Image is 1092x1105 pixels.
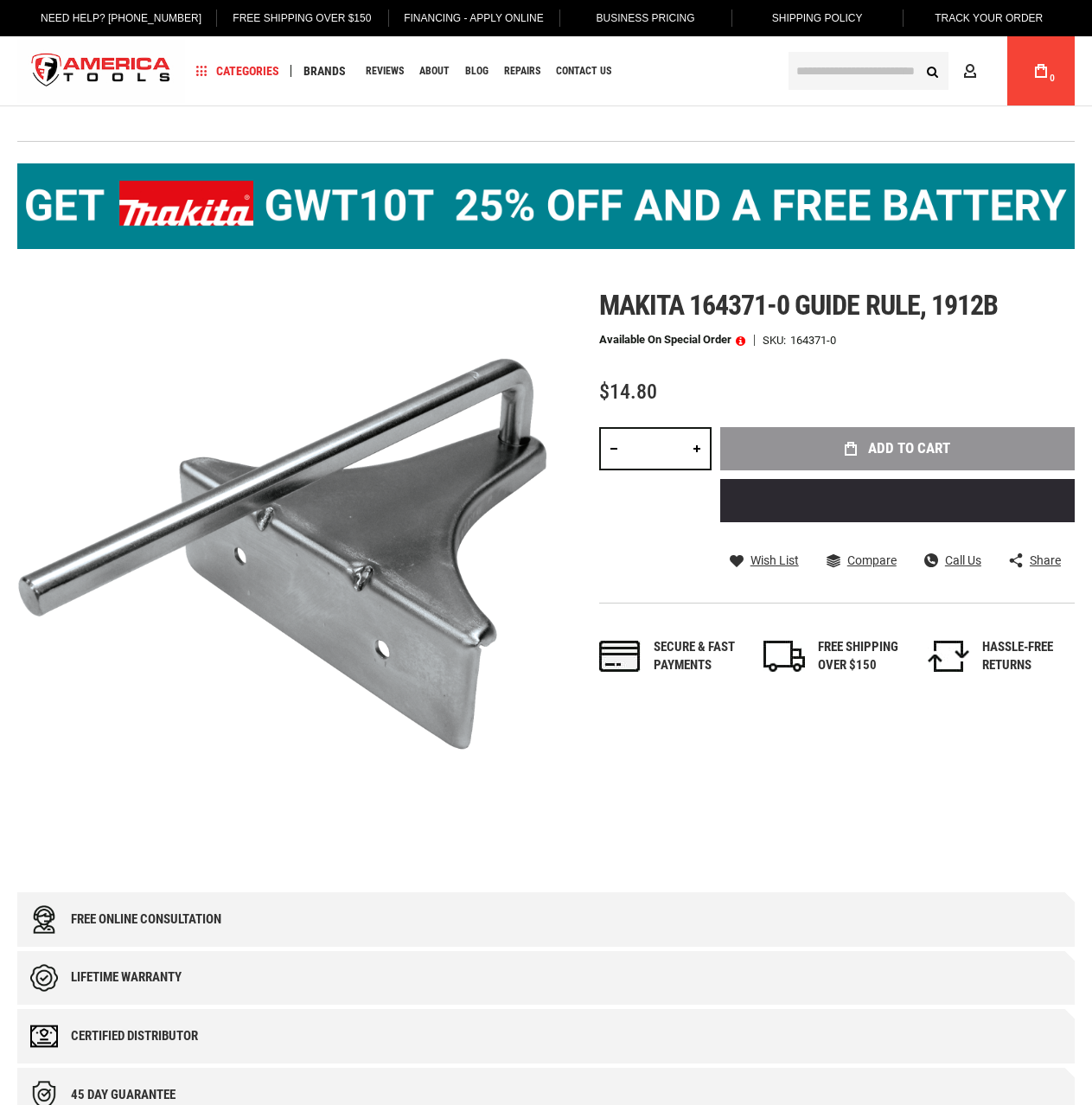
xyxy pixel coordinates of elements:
[457,60,496,83] a: Blog
[188,60,287,83] a: Categories
[916,54,948,87] button: Search
[772,12,863,24] span: Shipping Policy
[750,554,799,566] span: Wish List
[465,66,489,76] span: Blog
[548,60,619,83] a: Contact Us
[412,60,457,83] a: About
[847,554,897,566] span: Compare
[1050,73,1055,83] span: 0
[599,641,641,672] img: payments
[556,66,611,76] span: Contact Us
[366,66,404,76] span: Reviews
[419,66,450,76] span: About
[17,163,1075,249] img: BOGO: Buy the Makita® XGT IMpact Wrench (GWT10T), get the BL4040 4ah Battery FREE!
[599,289,998,322] span: Makita 164371-0 guide rule, 1912b
[599,334,745,346] p: Available on Special Order
[17,39,185,104] img: America Tools
[730,552,799,568] a: Wish List
[763,641,805,672] img: shipping
[982,638,1075,675] div: HASSLE-FREE RETURNS
[358,60,412,83] a: Reviews
[945,554,981,566] span: Call Us
[71,1088,176,1102] div: 45 day Guarantee
[296,60,354,83] a: Brands
[1030,554,1061,566] span: Share
[71,1029,198,1044] div: Certified Distributor
[17,39,185,104] a: store logo
[196,65,279,77] span: Categories
[303,65,346,77] span: Brands
[17,290,546,819] img: main product photo
[827,552,897,568] a: Compare
[1025,36,1057,105] a: 0
[654,638,746,675] div: Secure & fast payments
[924,552,981,568] a: Call Us
[790,335,836,346] div: 164371-0
[928,641,969,672] img: returns
[504,66,540,76] span: Repairs
[599,380,657,404] span: $14.80
[71,912,221,927] div: Free online consultation
[818,638,910,675] div: FREE SHIPPING OVER $150
[496,60,548,83] a: Repairs
[71,970,182,985] div: Lifetime warranty
[763,335,790,346] strong: SKU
